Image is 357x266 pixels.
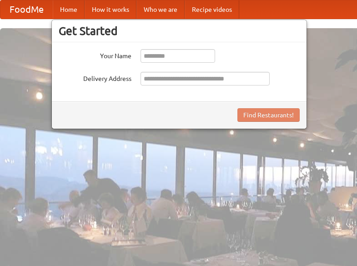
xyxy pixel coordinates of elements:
[59,49,131,60] label: Your Name
[0,0,53,19] a: FoodMe
[53,0,85,19] a: Home
[237,108,300,122] button: Find Restaurants!
[85,0,136,19] a: How it works
[136,0,185,19] a: Who we are
[59,72,131,83] label: Delivery Address
[59,24,300,38] h3: Get Started
[185,0,239,19] a: Recipe videos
